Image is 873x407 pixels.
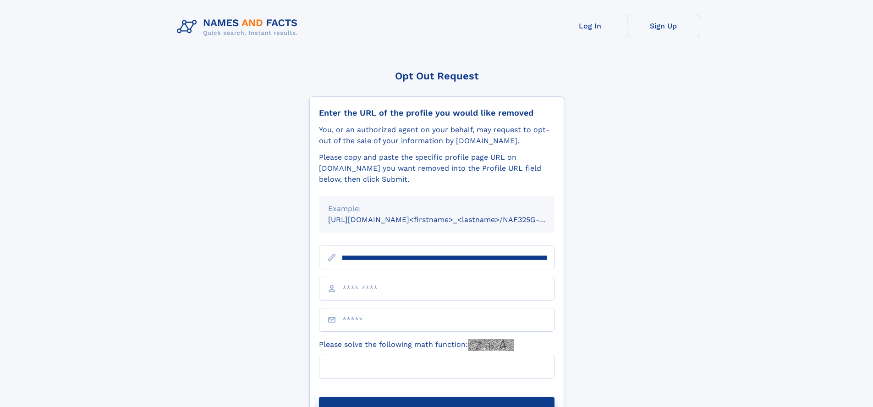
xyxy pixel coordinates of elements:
[319,339,514,351] label: Please solve the following math function:
[319,124,555,146] div: You, or an authorized agent on your behalf, may request to opt-out of the sale of your informatio...
[328,203,545,214] div: Example:
[554,15,627,37] a: Log In
[173,15,305,39] img: Logo Names and Facts
[319,108,555,118] div: Enter the URL of the profile you would like removed
[309,70,564,82] div: Opt Out Request
[319,152,555,185] div: Please copy and paste the specific profile page URL on [DOMAIN_NAME] you want removed into the Pr...
[627,15,700,37] a: Sign Up
[328,215,572,224] small: [URL][DOMAIN_NAME]<firstname>_<lastname>/NAF325G-xxxxxxxx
